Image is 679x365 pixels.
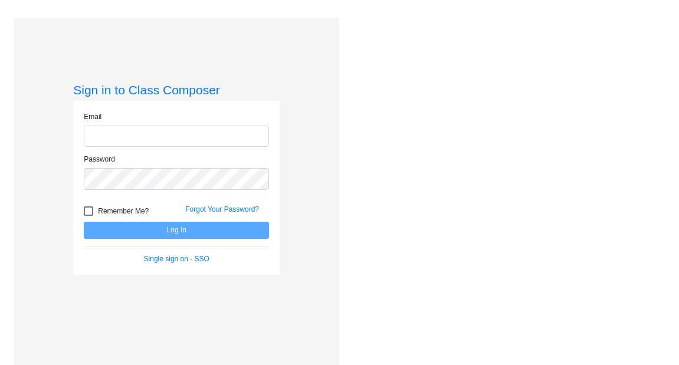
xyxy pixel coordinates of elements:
span: Remember Me? [98,204,149,218]
button: Log In [84,222,269,239]
h3: Sign in to Class Composer [73,83,280,97]
a: Forgot Your Password? [185,205,259,213]
a: Single sign on - SSO [144,255,209,263]
label: Email [84,111,101,122]
label: Password [84,154,115,165]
